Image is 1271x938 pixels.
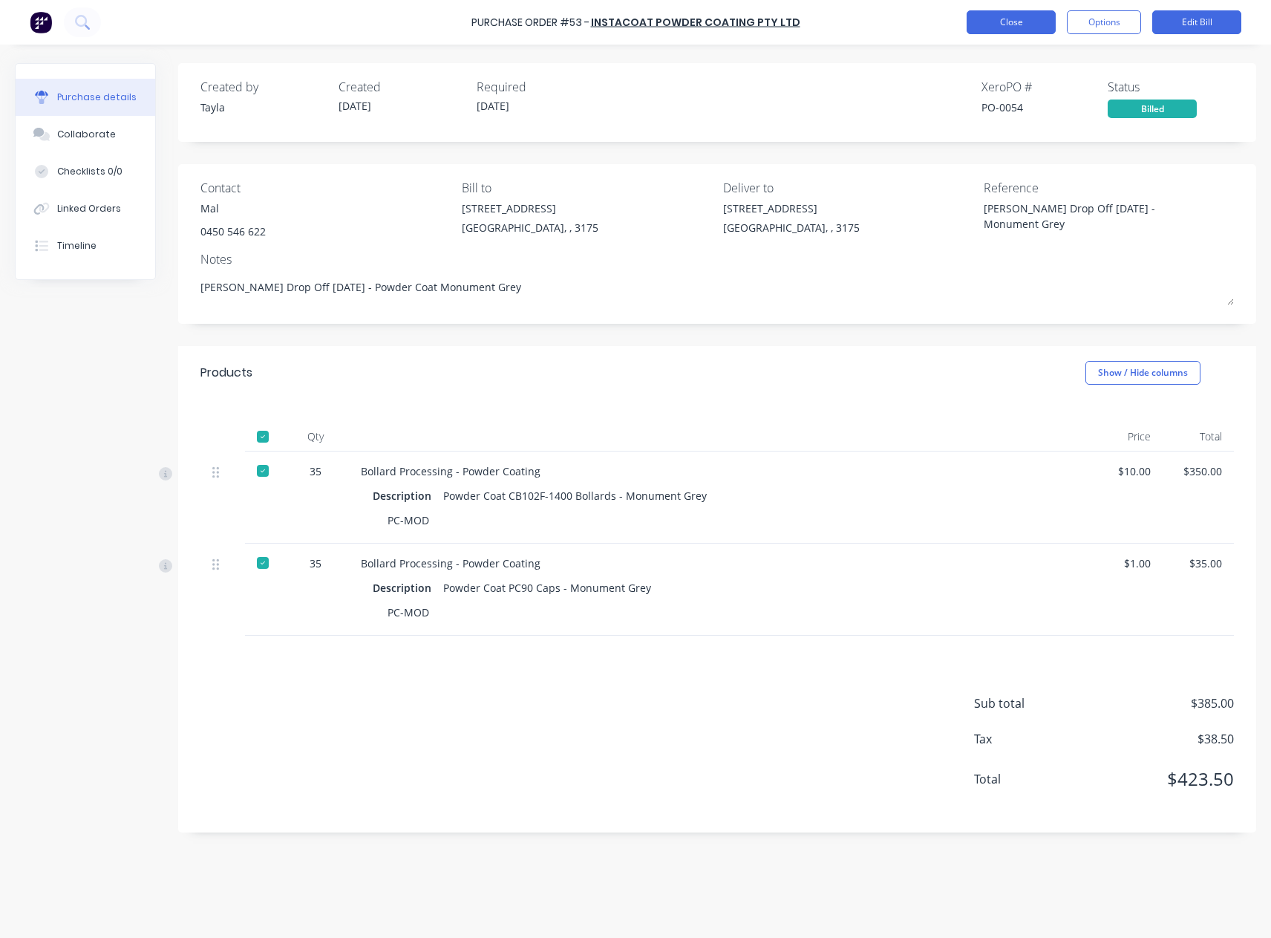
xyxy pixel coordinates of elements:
span: $423.50 [1085,766,1234,792]
div: Collaborate [57,128,116,141]
div: 35 [294,463,337,479]
div: 35 [294,556,337,571]
button: Edit Bill [1152,10,1241,34]
button: Purchase details [16,79,155,116]
div: [GEOGRAPHIC_DATA], , 3175 [723,220,860,235]
button: Options [1067,10,1141,34]
div: Linked Orders [57,202,121,215]
div: Deliver to [723,179,973,197]
div: Status [1108,78,1234,96]
div: $1.00 [1103,556,1151,571]
div: [STREET_ADDRESS] [723,201,860,216]
div: Created by [200,78,327,96]
div: Purchase Order #53 - [471,15,589,30]
button: Linked Orders [16,190,155,227]
div: Contact [200,179,451,197]
div: Total [1163,422,1234,452]
button: Show / Hide columns [1085,361,1200,385]
div: $35.00 [1174,556,1222,571]
div: Bollard Processing - Powder Coating [361,556,1079,571]
div: Created [339,78,465,96]
div: PO-0054 [981,100,1108,115]
div: Checklists 0/0 [57,165,122,178]
div: Xero PO # [981,78,1108,96]
div: Required [477,78,603,96]
textarea: [PERSON_NAME] Drop Off [DATE] - Monument Grey [984,201,1169,234]
div: Powder Coat CB102F-1400 Bollards - Monument Grey [443,485,707,507]
div: Powder Coat PC90 Caps - Monument Grey [443,577,651,599]
span: Tax [974,730,1085,748]
div: PC-MOD [388,509,429,531]
div: Description [373,577,443,599]
div: [STREET_ADDRESS] [462,201,598,216]
span: Sub total [974,694,1085,712]
div: Bill to [462,179,712,197]
textarea: [PERSON_NAME] Drop Off [DATE] - Powder Coat Monument Grey [200,272,1234,305]
div: Timeline [57,239,97,253]
div: Billed [1108,100,1197,118]
span: Total [974,770,1085,788]
button: Collaborate [16,116,155,153]
div: Products [200,364,252,382]
div: PC-MOD [388,602,429,623]
div: Description [373,485,443,507]
div: Price [1091,422,1163,452]
img: Factory [30,11,52,33]
div: Purchase details [57,91,137,104]
div: Bollard Processing - Powder Coating [361,463,1079,479]
div: $10.00 [1103,463,1151,479]
div: Tayla [200,100,327,115]
div: [GEOGRAPHIC_DATA], , 3175 [462,220,598,235]
div: Reference [984,179,1234,197]
a: InstaCoat Powder Coating Pty Ltd [591,15,800,30]
span: $38.50 [1085,730,1234,748]
button: Timeline [16,227,155,264]
div: Qty [282,422,349,452]
button: Checklists 0/0 [16,153,155,190]
div: 0450 546 622 [200,224,266,239]
div: Notes [200,250,1234,268]
div: $350.00 [1174,463,1222,479]
button: Close [967,10,1056,34]
span: $385.00 [1085,694,1234,712]
div: Mal [200,201,266,216]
